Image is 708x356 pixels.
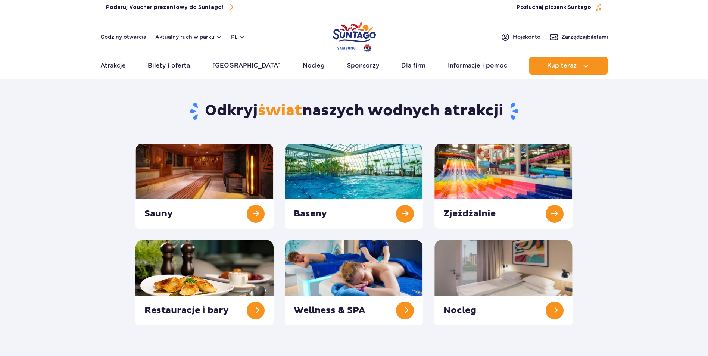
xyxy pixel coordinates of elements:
h1: Odkryj naszych wodnych atrakcji [135,102,573,121]
span: Moje konto [513,33,540,41]
a: Park of Poland [333,19,376,53]
button: Posłuchaj piosenkiSuntago [517,4,602,11]
button: Kup teraz [529,57,608,75]
a: [GEOGRAPHIC_DATA] [212,57,281,75]
span: Posłuchaj piosenki [517,4,591,11]
span: Podaruj Voucher prezentowy do Suntago! [106,4,223,11]
span: Kup teraz [547,62,577,69]
button: pl [231,33,245,41]
a: Dla firm [401,57,425,75]
a: Mojekonto [501,32,540,41]
a: Bilety i oferta [148,57,190,75]
span: Zarządzaj biletami [561,33,608,41]
a: Nocleg [303,57,325,75]
a: Godziny otwarcia [100,33,146,41]
span: Suntago [568,5,591,10]
a: Informacje i pomoc [448,57,507,75]
a: Atrakcje [100,57,126,75]
button: Aktualny ruch w parku [155,34,222,40]
a: Zarządzajbiletami [549,32,608,41]
span: świat [258,102,302,120]
a: Sponsorzy [347,57,379,75]
a: Podaruj Voucher prezentowy do Suntago! [106,2,233,12]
